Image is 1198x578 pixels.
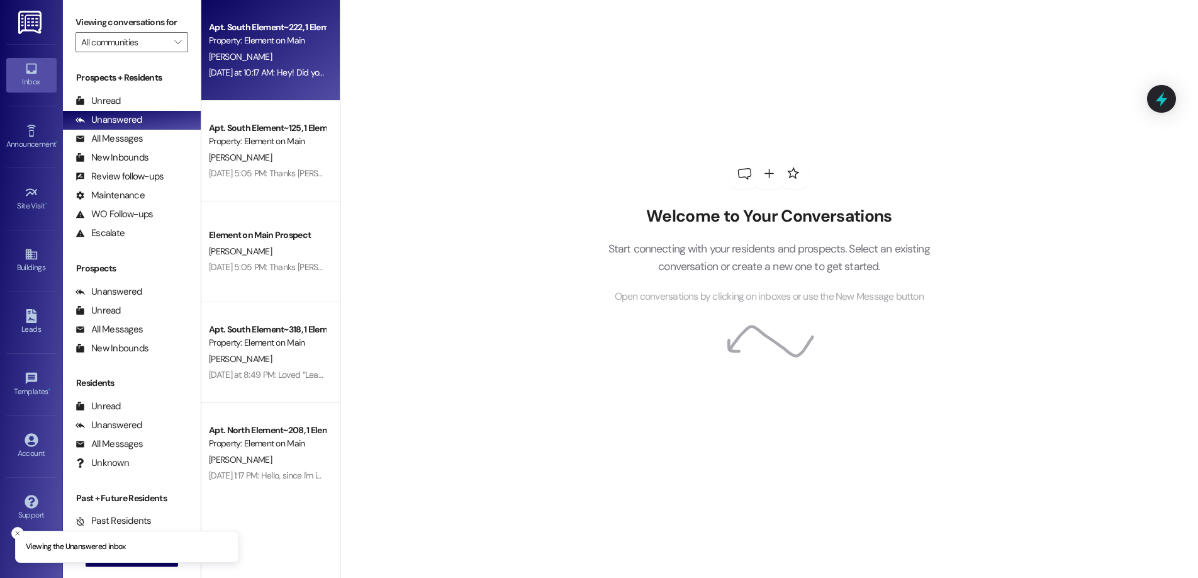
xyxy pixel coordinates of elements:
[63,492,201,505] div: Past + Future Residents
[76,285,142,298] div: Unanswered
[56,138,58,147] span: •
[81,32,168,52] input: All communities
[18,11,44,34] img: ResiDesk Logo
[209,323,325,336] div: Apt. South Element~318, 1 Element on Main - South Element
[76,456,129,470] div: Unknown
[209,336,325,349] div: Property: Element on Main
[63,71,201,84] div: Prospects + Residents
[6,305,57,339] a: Leads
[76,419,142,432] div: Unanswered
[6,368,57,402] a: Templates •
[209,454,272,465] span: [PERSON_NAME]
[209,470,977,481] div: [DATE] 1:17 PM: Hello, since I'm in the [PERSON_NAME][GEOGRAPHIC_DATA], should my insurance be [S...
[209,246,272,257] span: [PERSON_NAME]
[6,429,57,463] a: Account
[209,21,325,34] div: Apt. South Element~222, 1 Element on Main - South Element
[6,58,57,92] a: Inbox
[589,207,949,227] h2: Welcome to Your Conversations
[209,152,272,163] span: [PERSON_NAME]
[209,122,325,135] div: Apt. South Element~125, 1 Element on Main - South Element
[76,170,164,183] div: Review follow-ups
[76,342,148,355] div: New Inbounds
[6,491,57,525] a: Support
[6,244,57,278] a: Buildings
[615,289,924,305] span: Open conversations by clicking on inboxes or use the New Message button
[209,135,325,148] div: Property: Element on Main
[76,94,121,108] div: Unread
[76,113,142,127] div: Unanswered
[209,424,325,437] div: Apt. North Element~208, 1 Element on Main - North Element
[209,34,325,47] div: Property: Element on Main
[76,514,152,528] div: Past Residents
[174,37,181,47] i: 
[589,240,949,276] p: Start connecting with your residents and prospects. Select an existing conversation or create a n...
[63,262,201,275] div: Prospects
[76,132,143,145] div: All Messages
[209,67,1069,78] div: [DATE] at 10:17 AM: Hey! Did you get my last message? I had asked to take the collections hit and...
[209,437,325,450] div: Property: Element on Main
[11,527,24,540] button: Close toast
[6,182,57,216] a: Site Visit •
[76,438,143,451] div: All Messages
[26,541,126,553] p: Viewing the Unanswered inbox
[209,353,272,365] span: [PERSON_NAME]
[76,151,148,164] div: New Inbounds
[76,227,125,240] div: Escalate
[76,323,143,336] div: All Messages
[76,189,145,202] div: Maintenance
[209,369,639,380] div: [DATE] at 8:49 PM: Loved “Leasing Element On Main (Element on Main): Absolutely can! I will take ...
[63,377,201,390] div: Residents
[76,208,153,221] div: WO Follow-ups
[76,13,188,32] label: Viewing conversations for
[45,200,47,208] span: •
[48,385,50,394] span: •
[76,304,121,317] div: Unread
[209,229,325,242] div: Element on Main Prospect
[209,51,272,62] span: [PERSON_NAME]
[76,400,121,413] div: Unread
